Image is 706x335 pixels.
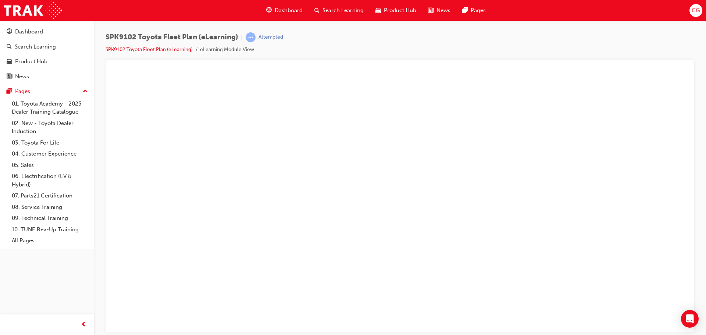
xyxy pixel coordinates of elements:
a: news-iconNews [422,3,456,18]
a: All Pages [9,235,91,246]
a: 06. Electrification (EV & Hybrid) [9,171,91,190]
a: 08. Service Training [9,202,91,213]
a: 10. TUNE Rev-Up Training [9,224,91,235]
li: eLearning Module View [200,46,254,54]
div: Dashboard [15,28,43,36]
a: guage-iconDashboard [260,3,309,18]
span: news-icon [428,6,434,15]
a: Dashboard [3,25,91,39]
span: car-icon [375,6,381,15]
span: Pages [471,6,486,15]
button: Pages [3,85,91,98]
span: prev-icon [81,320,86,329]
span: pages-icon [462,6,468,15]
span: guage-icon [7,29,12,35]
a: car-iconProduct Hub [370,3,422,18]
div: Search Learning [15,43,56,51]
button: DashboardSearch LearningProduct HubNews [3,24,91,85]
a: 09. Technical Training [9,213,91,224]
span: Search Learning [322,6,364,15]
span: pages-icon [7,88,12,95]
div: News [15,72,29,81]
a: 05. Sales [9,160,91,171]
span: search-icon [314,6,320,15]
span: news-icon [7,74,12,80]
a: search-iconSearch Learning [309,3,370,18]
span: SPK9102 Toyota Fleet Plan (eLearning) [106,33,238,42]
button: CG [689,4,702,17]
div: Attempted [258,34,283,41]
a: Product Hub [3,55,91,68]
span: learningRecordVerb_ATTEMPT-icon [246,32,256,42]
span: News [436,6,450,15]
a: 04. Customer Experience [9,148,91,160]
a: 07. Parts21 Certification [9,190,91,202]
span: search-icon [7,44,12,50]
span: guage-icon [266,6,272,15]
span: up-icon [83,87,88,96]
a: pages-iconPages [456,3,492,18]
a: 03. Toyota For Life [9,137,91,149]
span: CG [692,6,700,15]
a: SPK9102 Toyota Fleet Plan (eLearning) [106,46,193,53]
a: 02. New - Toyota Dealer Induction [9,118,91,137]
div: Pages [15,87,30,96]
div: Product Hub [15,57,47,66]
span: car-icon [7,58,12,65]
div: Open Intercom Messenger [681,310,699,328]
span: Dashboard [275,6,303,15]
a: 01. Toyota Academy - 2025 Dealer Training Catalogue [9,98,91,118]
a: News [3,70,91,83]
span: | [241,33,243,42]
a: Search Learning [3,40,91,54]
img: Trak [4,2,62,19]
span: Product Hub [384,6,416,15]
